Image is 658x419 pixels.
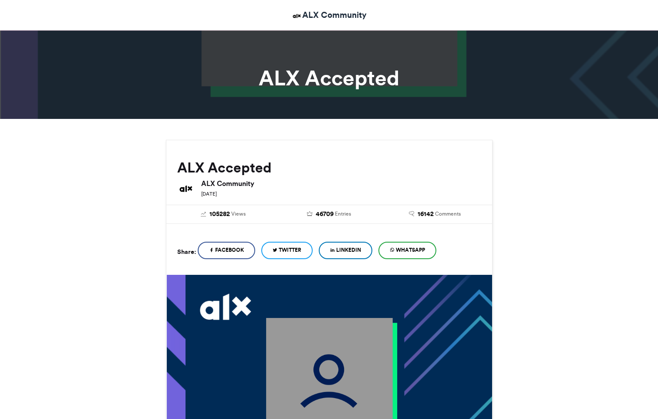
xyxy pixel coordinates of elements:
[261,242,313,259] a: Twitter
[283,209,375,219] a: 46709 Entries
[319,242,372,259] a: LinkedIn
[378,242,436,259] a: WhatsApp
[291,9,367,21] a: ALX Community
[209,209,230,219] span: 105282
[336,246,361,254] span: LinkedIn
[335,210,351,218] span: Entries
[177,246,196,257] h5: Share:
[177,160,481,176] h2: ALX Accepted
[201,180,481,187] h6: ALX Community
[177,209,270,219] a: 105282 Views
[201,191,217,197] small: [DATE]
[316,209,334,219] span: 46709
[418,209,434,219] span: 16142
[388,209,481,219] a: 16142 Comments
[291,10,302,21] img: ALX Community
[396,246,425,254] span: WhatsApp
[215,246,244,254] span: Facebook
[177,180,195,197] img: ALX Community
[231,210,246,218] span: Views
[88,68,571,88] h1: ALX Accepted
[198,242,255,259] a: Facebook
[279,246,301,254] span: Twitter
[435,210,461,218] span: Comments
